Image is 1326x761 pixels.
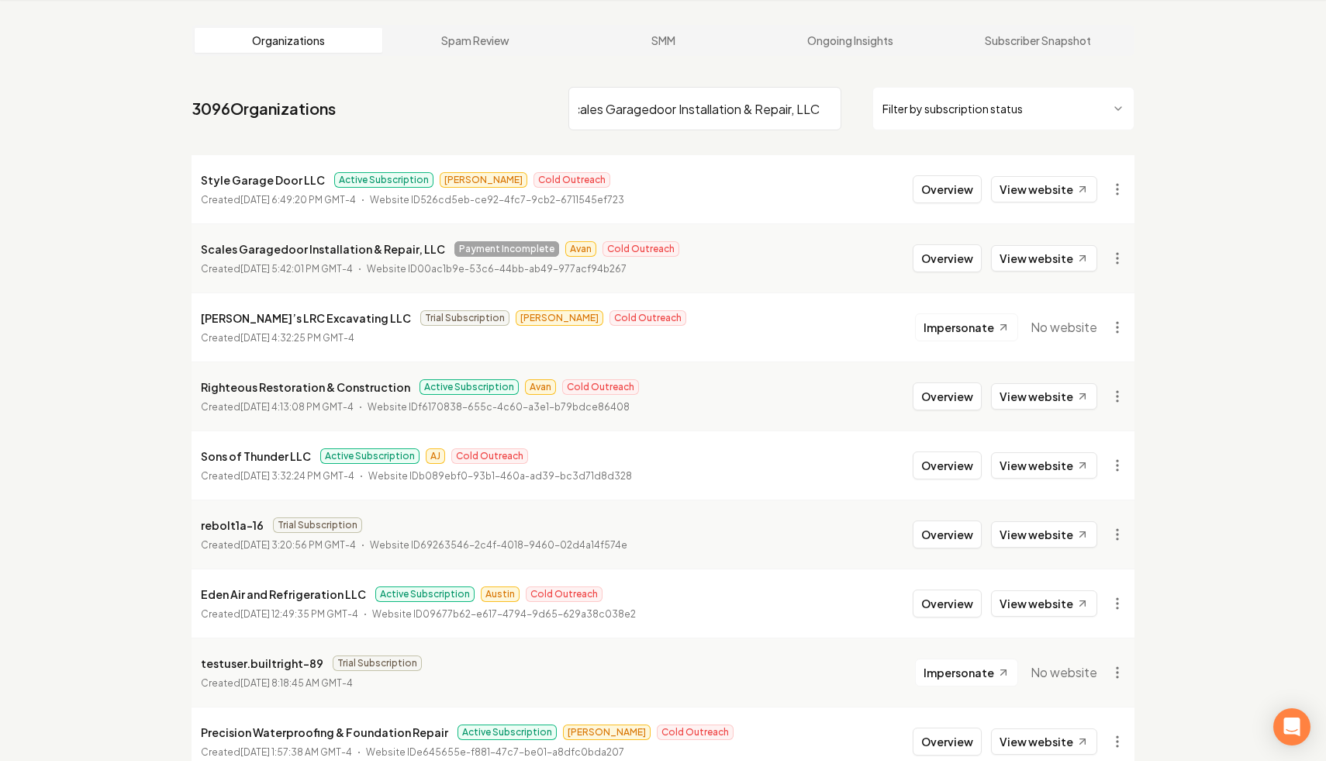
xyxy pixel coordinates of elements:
[913,175,982,203] button: Overview
[201,171,325,189] p: Style Garage Door LLC
[240,263,353,275] time: [DATE] 5:42:01 PM GMT-4
[991,521,1097,548] a: View website
[569,28,757,53] a: SMM
[534,172,610,188] span: Cold Outreach
[201,723,448,742] p: Precision Waterproofing & Foundation Repair
[201,378,410,396] p: Righteous Restoration & Construction
[201,309,411,327] p: [PERSON_NAME]’s LRC Excavating LLC
[201,330,354,346] p: Created
[240,677,353,689] time: [DATE] 8:18:45 AM GMT-4
[944,28,1131,53] a: Subscriber Snapshot
[195,28,382,53] a: Organizations
[201,447,311,465] p: Sons of Thunder LLC
[240,746,352,758] time: [DATE] 1:57:38 AM GMT-4
[370,538,627,553] p: Website ID 69263546-2c4f-4018-9460-02d4a14f574e
[426,448,445,464] span: AJ
[991,176,1097,202] a: View website
[440,172,527,188] span: [PERSON_NAME]
[562,379,639,395] span: Cold Outreach
[991,383,1097,410] a: View website
[526,586,603,602] span: Cold Outreach
[924,665,994,680] span: Impersonate
[1031,318,1097,337] span: No website
[924,320,994,335] span: Impersonate
[240,401,354,413] time: [DATE] 4:13:08 PM GMT-4
[568,87,841,130] input: Search by name or ID
[273,517,362,533] span: Trial Subscription
[913,590,982,617] button: Overview
[1031,663,1097,682] span: No website
[333,655,422,671] span: Trial Subscription
[915,313,1018,341] button: Impersonate
[240,332,354,344] time: [DATE] 4:32:25 PM GMT-4
[913,382,982,410] button: Overview
[201,261,353,277] p: Created
[915,659,1018,687] button: Impersonate
[420,379,519,395] span: Active Subscription
[201,516,264,534] p: rebolt1a-16
[201,469,354,484] p: Created
[201,585,366,604] p: Eden Air and Refrigeration LLC
[320,448,420,464] span: Active Subscription
[240,470,354,482] time: [DATE] 3:32:24 PM GMT-4
[201,745,352,760] p: Created
[370,192,624,208] p: Website ID 526cd5eb-ce92-4fc7-9cb2-6711545ef723
[458,725,557,740] span: Active Subscription
[451,448,528,464] span: Cold Outreach
[382,28,570,53] a: Spam Review
[757,28,944,53] a: Ongoing Insights
[991,590,1097,617] a: View website
[201,400,354,415] p: Created
[201,240,445,258] p: Scales Garagedoor Installation & Repair, LLC
[368,400,630,415] p: Website ID f6170838-655c-4c60-a3e1-b79bdce86408
[240,194,356,206] time: [DATE] 6:49:20 PM GMT-4
[372,607,636,622] p: Website ID 09677b62-e617-4794-9d65-629a38c038e2
[657,725,734,740] span: Cold Outreach
[367,261,627,277] p: Website ID 00ac1b9e-53c6-44bb-ab49-977acf94b267
[366,745,624,760] p: Website ID e645655e-f881-47c7-be01-a8dfc0bda207
[454,241,559,257] span: Payment Incomplete
[240,539,356,551] time: [DATE] 3:20:56 PM GMT-4
[525,379,556,395] span: Avan
[420,310,509,326] span: Trial Subscription
[481,586,520,602] span: Austin
[334,172,433,188] span: Active Subscription
[991,452,1097,479] a: View website
[913,728,982,756] button: Overview
[375,586,475,602] span: Active Subscription
[991,728,1097,755] a: View website
[913,521,982,548] button: Overview
[201,538,356,553] p: Created
[565,241,596,257] span: Avan
[192,98,336,119] a: 3096Organizations
[1273,708,1310,745] div: Open Intercom Messenger
[563,725,651,740] span: [PERSON_NAME]
[201,192,356,208] p: Created
[991,245,1097,272] a: View website
[609,310,686,326] span: Cold Outreach
[201,676,353,691] p: Created
[201,607,358,622] p: Created
[240,608,358,620] time: [DATE] 12:49:35 PM GMT-4
[603,241,679,257] span: Cold Outreach
[368,469,632,484] p: Website ID b089ebf0-93b1-460a-ad39-bc3d71d8d328
[913,244,982,272] button: Overview
[201,654,323,673] p: testuser.builtright-89
[913,451,982,479] button: Overview
[516,310,603,326] span: [PERSON_NAME]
